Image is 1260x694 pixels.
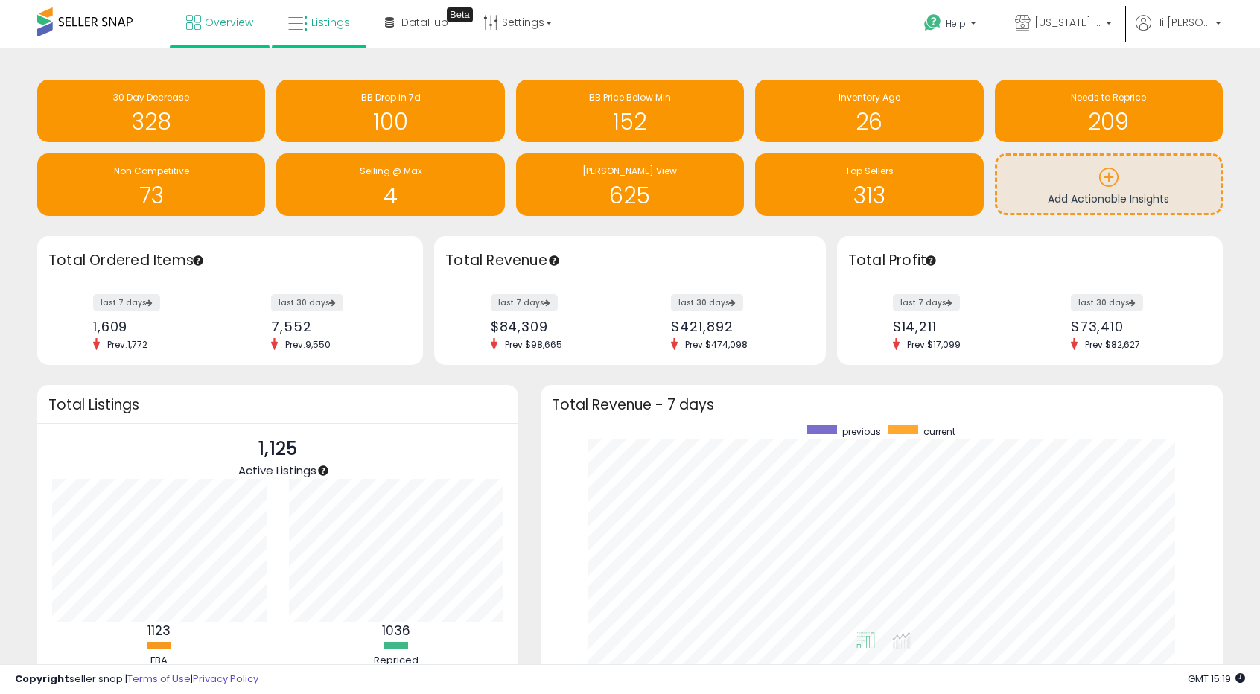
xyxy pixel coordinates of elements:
div: $84,309 [491,319,619,334]
span: Help [946,17,966,30]
span: [PERSON_NAME] View [582,165,677,177]
span: BB Drop in 7d [361,91,421,104]
label: last 30 days [1071,294,1143,311]
label: last 7 days [491,294,558,311]
span: Prev: $82,627 [1078,338,1148,351]
span: Needs to Reprice [1071,91,1146,104]
div: Tooltip anchor [447,7,473,22]
div: FBA [115,654,204,668]
span: Prev: 1,772 [100,338,155,351]
p: 1,125 [238,435,316,463]
label: last 7 days [893,294,960,311]
a: [PERSON_NAME] View 625 [516,153,744,216]
h3: Total Ordered Items [48,250,412,271]
a: Terms of Use [127,672,191,686]
div: Tooltip anchor [316,464,330,477]
span: Hi [PERSON_NAME] [1155,15,1211,30]
h1: 313 [763,183,976,208]
h1: 26 [763,109,976,134]
h1: 625 [524,183,736,208]
span: Selling @ Max [360,165,422,177]
h1: 152 [524,109,736,134]
h1: 4 [284,183,497,208]
div: $14,211 [893,319,1019,334]
div: 1,609 [93,319,219,334]
span: Active Listings [238,462,316,478]
a: Inventory Age 26 [755,80,983,142]
h1: 73 [45,183,258,208]
div: Tooltip anchor [191,254,205,267]
strong: Copyright [15,672,69,686]
b: 1123 [147,622,171,640]
h1: 209 [1002,109,1215,134]
a: Non Competitive 73 [37,153,265,216]
b: 1036 [382,622,410,640]
span: current [923,425,955,438]
h3: Total Revenue - 7 days [552,399,1212,410]
i: Get Help [923,13,942,32]
a: 30 Day Decrease 328 [37,80,265,142]
div: seller snap | | [15,672,258,687]
span: Prev: $17,099 [900,338,968,351]
a: Needs to Reprice 209 [995,80,1223,142]
span: Listings [311,15,350,30]
span: Prev: $474,098 [678,338,755,351]
a: Help [912,2,991,48]
span: BB Price Below Min [589,91,671,104]
a: Selling @ Max 4 [276,153,504,216]
h1: 328 [45,109,258,134]
a: Top Sellers 313 [755,153,983,216]
span: [US_STATE] PRIME RETAIL [1034,15,1101,30]
span: Prev: 9,550 [278,338,338,351]
span: DataHub [401,15,448,30]
h3: Total Revenue [445,250,815,271]
a: BB Drop in 7d 100 [276,80,504,142]
div: 7,552 [271,319,397,334]
label: last 30 days [271,294,343,311]
a: Hi [PERSON_NAME] [1136,15,1221,48]
span: Prev: $98,665 [497,338,570,351]
a: Add Actionable Insights [997,156,1221,213]
span: Non Competitive [114,165,189,177]
span: Inventory Age [839,91,900,104]
div: Repriced [351,654,441,668]
span: Add Actionable Insights [1048,191,1169,206]
span: previous [842,425,881,438]
a: Privacy Policy [193,672,258,686]
h3: Total Profit [848,250,1212,271]
label: last 30 days [671,294,743,311]
span: 30 Day Decrease [113,91,189,104]
span: Top Sellers [845,165,894,177]
div: $73,410 [1071,319,1197,334]
h1: 100 [284,109,497,134]
span: Overview [205,15,253,30]
h3: Total Listings [48,399,507,410]
span: 2025-09-14 15:19 GMT [1188,672,1245,686]
div: Tooltip anchor [547,254,561,267]
div: $421,892 [671,319,799,334]
label: last 7 days [93,294,160,311]
a: BB Price Below Min 152 [516,80,744,142]
div: Tooltip anchor [924,254,938,267]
